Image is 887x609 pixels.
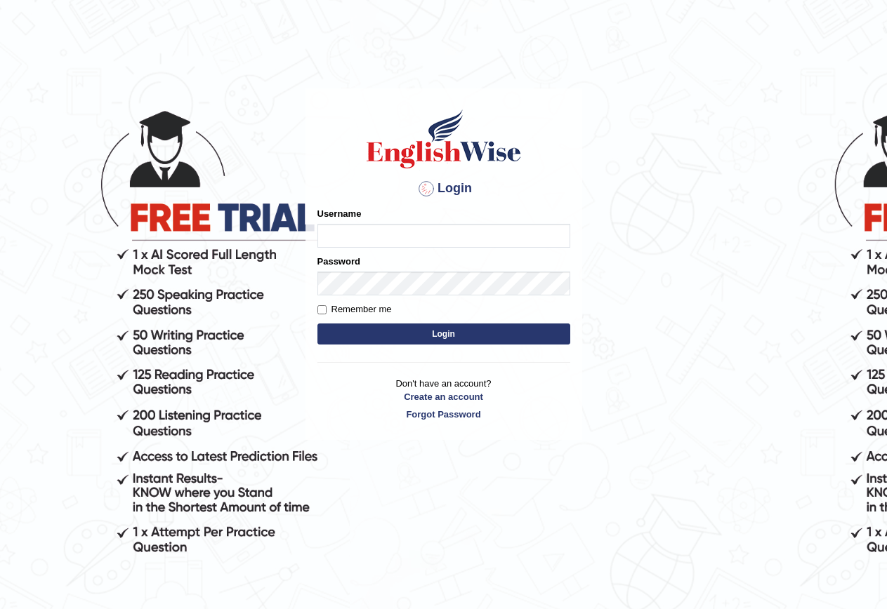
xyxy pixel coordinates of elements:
[317,377,570,420] p: Don't have an account?
[317,408,570,421] a: Forgot Password
[317,178,570,200] h4: Login
[364,107,524,170] img: Logo of English Wise sign in for intelligent practice with AI
[317,302,392,316] label: Remember me
[317,390,570,403] a: Create an account
[317,305,327,314] input: Remember me
[317,207,362,220] label: Username
[317,255,360,268] label: Password
[317,323,570,344] button: Login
